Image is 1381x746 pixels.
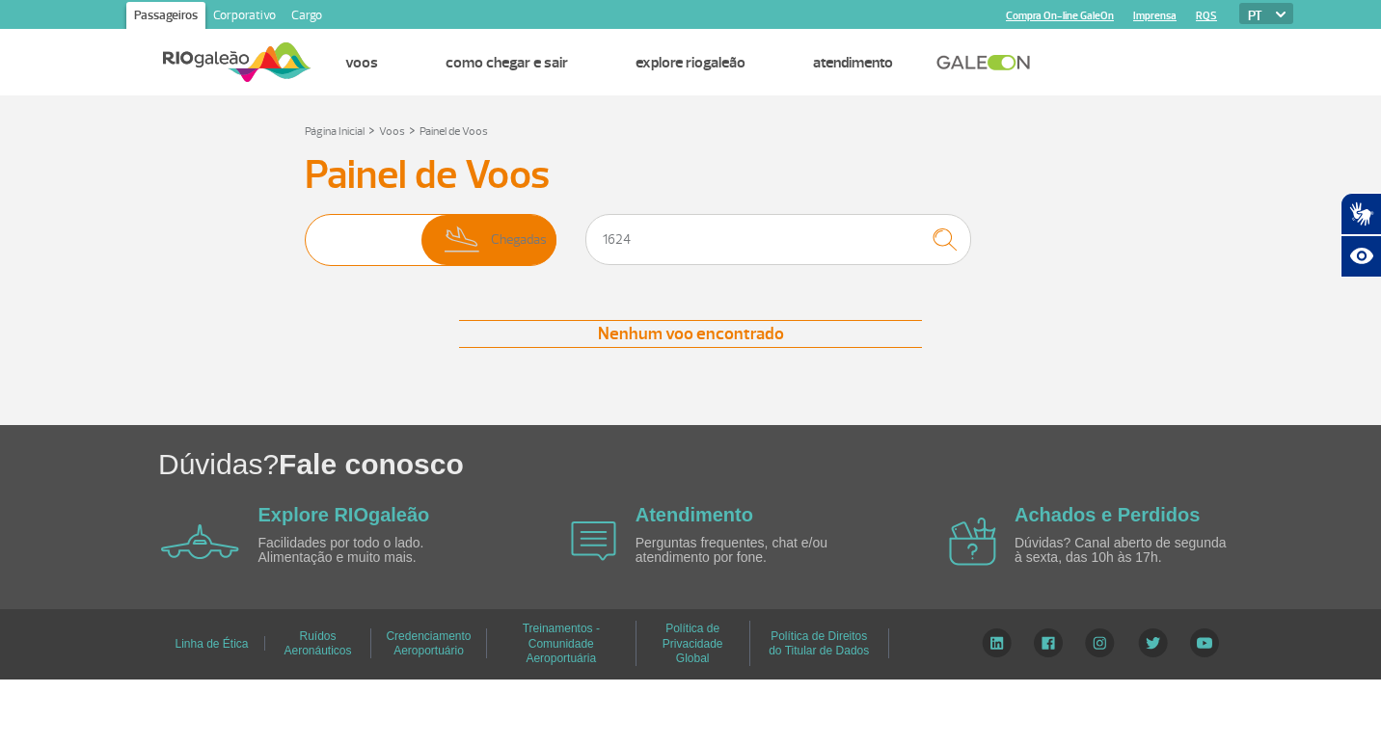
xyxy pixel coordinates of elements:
[636,536,857,566] p: Perguntas frequentes, chat e/ou atendimento por fone.
[284,2,330,33] a: Cargo
[386,623,471,664] a: Credenciamento Aeroportuário
[949,518,996,566] img: airplane icon
[1340,193,1381,278] div: Plugin de acessibilidade da Hand Talk.
[663,615,723,672] a: Política de Privacidade Global
[161,524,239,559] img: airplane icon
[1015,536,1236,566] p: Dúvidas? Canal aberto de segunda à sexta, das 10h às 17h.
[409,119,416,141] a: >
[258,536,480,566] p: Facilidades por todo o lado. Alimentação e muito mais.
[1196,10,1217,22] a: RQS
[420,124,488,139] a: Painel de Voos
[769,623,869,664] a: Política de Direitos do Titular de Dados
[305,151,1076,200] h3: Painel de Voos
[1085,628,1115,657] img: Instagram
[1190,628,1219,657] img: YouTube
[1340,235,1381,278] button: Abrir recursos assistivos.
[523,615,600,672] a: Treinamentos - Comunidade Aeroportuária
[305,124,365,139] a: Página Inicial
[379,124,405,139] a: Voos
[636,504,753,525] a: Atendimento
[571,521,616,561] img: airplane icon
[284,623,351,664] a: Ruídos Aeronáuticos
[258,504,430,525] a: Explore RIOgaleão
[1034,628,1063,657] img: Facebook
[1133,10,1177,22] a: Imprensa
[459,320,922,348] div: Nenhum voo encontrado
[434,215,491,265] img: slider-desembarque
[126,2,205,33] a: Passageiros
[585,214,971,265] input: Voo, cidade ou cia aérea
[636,53,745,72] a: Explore RIOgaleão
[1006,10,1114,22] a: Compra On-line GaleOn
[374,215,420,265] span: Partidas
[446,53,568,72] a: Como chegar e sair
[1015,504,1200,525] a: Achados e Perdidos
[158,444,1381,484] h1: Dúvidas?
[813,53,893,72] a: Atendimento
[1340,193,1381,235] button: Abrir tradutor de língua de sinais.
[982,628,1012,657] img: LinkedIn
[313,215,374,265] img: slider-embarque
[368,119,375,141] a: >
[175,630,248,657] a: Linha de Ética
[345,53,378,72] a: Voos
[491,215,547,265] span: Chegadas
[205,2,284,33] a: Corporativo
[1138,628,1168,657] img: Twitter
[279,448,464,480] span: Fale conosco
